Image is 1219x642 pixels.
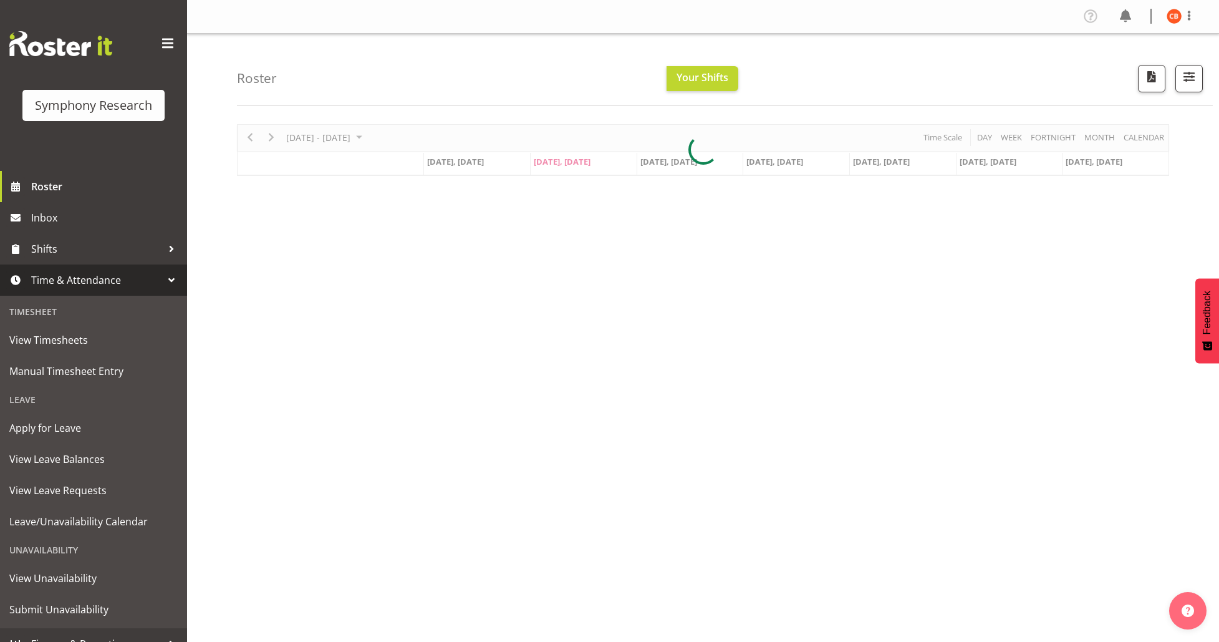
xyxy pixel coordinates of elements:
span: Time & Attendance [31,271,162,289]
h4: Roster [237,71,277,85]
span: Your Shifts [677,71,728,84]
img: chelsea-bartlett11426.jpg [1167,9,1182,24]
a: Submit Unavailability [3,594,184,625]
a: View Unavailability [3,563,184,594]
span: Submit Unavailability [9,600,178,619]
span: View Leave Balances [9,450,178,469]
div: Leave [3,387,184,412]
a: View Leave Requests [3,475,184,506]
span: View Timesheets [9,331,178,349]
a: View Leave Balances [3,444,184,475]
button: Filter Shifts [1175,65,1203,92]
a: Leave/Unavailability Calendar [3,506,184,537]
span: Manual Timesheet Entry [9,362,178,381]
span: Feedback [1202,291,1213,334]
a: Apply for Leave [3,412,184,444]
img: Rosterit website logo [9,31,112,56]
div: Unavailability [3,537,184,563]
span: View Leave Requests [9,481,178,500]
span: Apply for Leave [9,419,178,437]
span: Inbox [31,208,181,227]
a: Manual Timesheet Entry [3,356,184,387]
div: Timesheet [3,299,184,324]
a: View Timesheets [3,324,184,356]
span: View Unavailability [9,569,178,588]
div: Symphony Research [35,96,152,115]
button: Your Shifts [667,66,738,91]
img: help-xxl-2.png [1182,605,1194,617]
button: Download a PDF of the roster according to the set date range. [1138,65,1165,92]
span: Leave/Unavailability Calendar [9,512,178,531]
button: Feedback - Show survey [1195,278,1219,363]
span: Roster [31,177,181,196]
span: Shifts [31,240,162,258]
